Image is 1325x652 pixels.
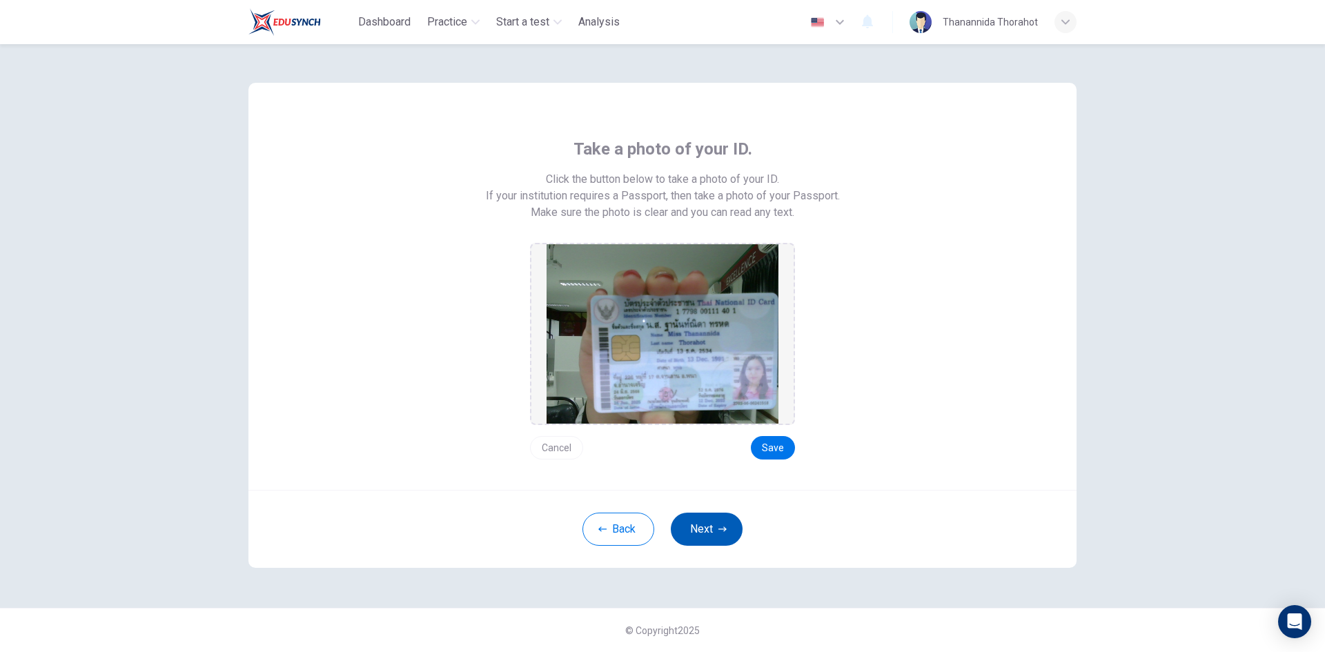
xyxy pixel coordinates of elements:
[809,17,826,28] img: en
[353,10,416,34] button: Dashboard
[671,513,743,546] button: Next
[358,14,411,30] span: Dashboard
[943,14,1038,30] div: Thanannida Thorahot
[248,8,353,36] a: Train Test logo
[582,513,654,546] button: Back
[531,204,794,221] span: Make sure the photo is clear and you can read any text.
[578,14,620,30] span: Analysis
[427,14,467,30] span: Practice
[530,436,583,460] button: Cancel
[248,8,321,36] img: Train Test logo
[573,10,625,34] button: Analysis
[573,138,752,160] span: Take a photo of your ID.
[910,11,932,33] img: Profile picture
[491,10,567,34] button: Start a test
[751,436,795,460] button: Save
[1278,605,1311,638] div: Open Intercom Messenger
[422,10,485,34] button: Practice
[486,171,840,204] span: Click the button below to take a photo of your ID. If your institution requires a Passport, then ...
[496,14,549,30] span: Start a test
[547,244,778,424] img: preview screemshot
[625,625,700,636] span: © Copyright 2025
